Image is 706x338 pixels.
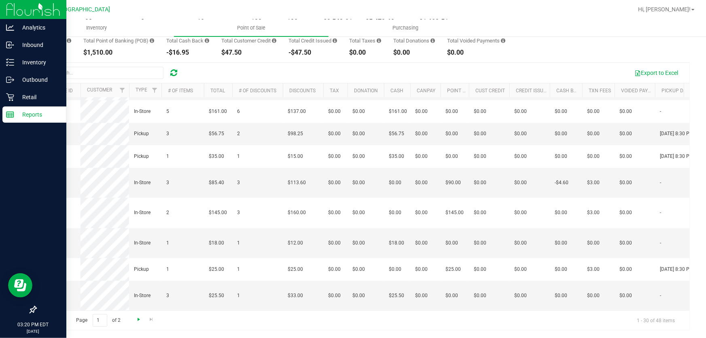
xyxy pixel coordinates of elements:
span: 1 - 30 of 48 items [630,314,681,326]
a: Voided Payment [621,88,661,94]
span: Point of Sale [226,24,276,32]
span: $25.50 [389,292,404,300]
span: $25.50 [209,292,224,300]
span: 1 [166,266,169,273]
span: $0.00 [352,266,365,273]
span: $0.00 [445,292,458,300]
span: $0.00 [619,209,632,217]
div: Total Taxes [349,38,381,43]
a: Purchasing [329,19,483,36]
i: Sum of the successful, non-voided payments using account credit for all purchases in the date range. [272,38,276,43]
a: Type [136,87,147,93]
span: $12.00 [288,239,303,247]
button: Export to Excel [629,66,683,80]
span: In-Store [134,179,151,187]
span: $161.00 [209,108,227,115]
span: In-Store [134,108,151,115]
span: In-Store [134,292,151,300]
a: Credit Issued [516,88,549,94]
p: 03:20 PM EDT [4,321,63,328]
i: Sum of all account credit issued for all refunds from returned purchases in the date range. [333,38,337,43]
span: $0.00 [352,209,365,217]
iframe: Resource center [8,273,32,298]
p: Analytics [14,23,63,32]
span: $0.00 [445,108,458,115]
span: $0.00 [619,179,632,187]
span: $90.00 [445,179,461,187]
a: Total [210,88,225,94]
span: 1 [237,292,240,300]
span: $0.00 [445,130,458,138]
span: Pickup [134,130,149,138]
p: Outbound [14,75,63,85]
span: $0.00 [328,292,341,300]
span: $25.00 [445,266,461,273]
span: $0.00 [415,130,428,138]
span: $0.00 [389,266,401,273]
span: $0.00 [474,130,486,138]
span: $0.00 [555,266,567,273]
inline-svg: Inbound [6,41,14,49]
span: $0.00 [555,209,567,217]
span: Page of 2 [69,314,127,327]
span: - [660,209,661,217]
div: Total Credit Issued [288,38,337,43]
p: [DATE] [4,328,63,334]
a: # of Items [168,88,193,94]
span: $160.00 [288,209,306,217]
span: $25.00 [209,266,224,273]
div: Total Voided Payments [447,38,505,43]
span: $0.00 [328,266,341,273]
a: Cash Back [556,88,583,94]
span: $0.00 [352,108,365,115]
span: $0.00 [619,153,632,160]
span: 6 [237,108,240,115]
span: 3 [166,292,169,300]
div: Total Customer Credit [221,38,276,43]
p: Inbound [14,40,63,50]
span: $0.00 [389,179,401,187]
span: $137.00 [288,108,306,115]
i: Sum of the cash-back amounts from rounded-up electronic payments for all purchases in the date ra... [205,38,209,43]
span: $0.00 [474,292,486,300]
span: $56.75 [389,130,404,138]
span: 1 [166,153,169,160]
a: Cash [390,88,403,94]
span: $0.00 [474,108,486,115]
span: - [660,179,661,187]
span: 2 [237,130,240,138]
a: Point of Banking (POB) [447,88,505,94]
div: Total Donations [393,38,435,43]
span: $0.00 [328,153,341,160]
a: # of Discounts [239,88,276,94]
span: $0.00 [514,130,527,138]
span: In-Store [134,209,151,217]
span: $0.00 [352,239,365,247]
p: Inventory [14,57,63,67]
span: $3.00 [587,209,600,217]
span: $0.00 [514,179,527,187]
span: $0.00 [587,153,600,160]
a: Discounts [289,88,316,94]
span: $0.00 [619,292,632,300]
span: $0.00 [352,179,365,187]
span: 3 [166,179,169,187]
span: $0.00 [328,209,341,217]
div: $0.00 [393,49,435,56]
span: $0.00 [352,153,365,160]
span: $0.00 [328,179,341,187]
inline-svg: Analytics [6,23,14,32]
a: Filter [116,83,129,97]
span: $0.00 [474,239,486,247]
span: $145.00 [445,209,464,217]
inline-svg: Outbound [6,76,14,84]
a: Filter [148,83,161,97]
div: Total Point of Banking (POB) [83,38,154,43]
span: $0.00 [415,266,428,273]
span: $0.00 [514,239,527,247]
span: -$4.60 [555,179,568,187]
span: $145.00 [209,209,227,217]
inline-svg: Retail [6,93,14,101]
span: 1 [237,153,240,160]
span: $0.00 [415,108,428,115]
